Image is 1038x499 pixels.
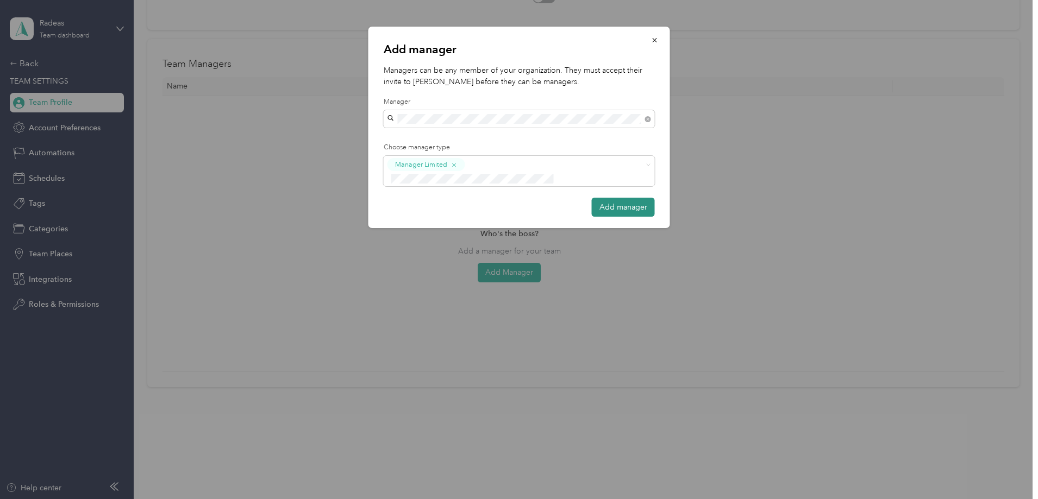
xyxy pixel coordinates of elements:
p: Managers can be any member of your organization. They must accept their invite to [PERSON_NAME] b... [384,65,655,87]
label: Manager [384,97,655,107]
button: Manager Limited [387,158,465,172]
button: Add manager [592,198,655,217]
span: Manager Limited [395,160,447,169]
label: Choose manager type [384,143,655,153]
iframe: Everlance-gr Chat Button Frame [977,438,1038,499]
p: Add manager [384,42,655,57]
